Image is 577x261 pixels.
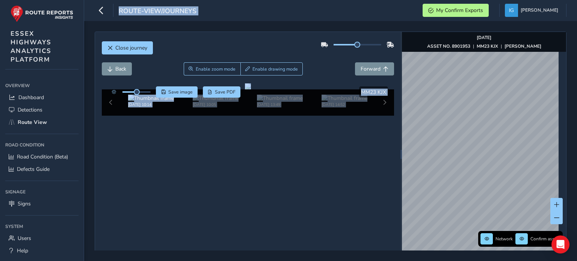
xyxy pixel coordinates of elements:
img: Thumbnail frame [322,95,367,102]
img: Thumbnail frame [128,95,174,102]
span: Confirm assets [530,236,560,242]
img: diamond-layout [505,4,518,17]
strong: [DATE] [477,35,491,41]
span: Users [18,235,31,242]
span: Forward [361,65,381,72]
span: Enable drawing mode [252,66,298,72]
button: PDF [203,86,241,98]
button: [PERSON_NAME] [505,4,561,17]
button: Draw [240,62,303,75]
span: Network [495,236,513,242]
span: route-view/journeys [119,6,196,17]
strong: MM23 KJX [477,43,498,49]
span: Close journey [115,44,147,51]
span: Back [115,65,126,72]
a: Help [5,244,79,257]
div: Overview [5,80,79,91]
div: | | [427,43,541,49]
div: Road Condition [5,139,79,151]
button: Back [102,62,132,75]
img: Thumbnail frame [193,95,239,102]
span: [PERSON_NAME] [521,4,558,17]
span: MM23 KJX [361,89,386,96]
a: Defects Guide [5,163,79,175]
a: Users [5,232,79,244]
button: Close journey [102,41,153,54]
div: Signage [5,186,79,198]
div: [DATE] 10:05 [193,102,239,107]
button: Zoom [184,62,240,75]
span: Detections [18,106,42,113]
button: Save [156,86,198,98]
a: Route View [5,116,79,128]
span: Road Condition (Beta) [17,153,68,160]
span: Save image [168,89,193,95]
span: Dashboard [18,94,44,101]
span: Signs [18,200,31,207]
img: Thumbnail frame [257,95,303,102]
div: [DATE] 13:49 [257,102,303,107]
span: Save PDF [215,89,236,95]
div: [DATE] 10:14 [128,102,174,107]
a: Road Condition (Beta) [5,151,79,163]
span: Help [17,247,28,254]
span: Route View [18,119,47,126]
div: [DATE] 14:52 [322,102,367,107]
a: Signs [5,198,79,210]
span: Defects Guide [17,166,50,173]
span: Enable zoom mode [196,66,236,72]
strong: ASSET NO. 8901953 [427,43,470,49]
a: Dashboard [5,91,79,104]
img: rr logo [11,5,73,22]
div: Open Intercom Messenger [551,235,569,253]
strong: [PERSON_NAME] [504,43,541,49]
button: Forward [355,62,394,75]
span: My Confirm Exports [436,7,483,14]
button: My Confirm Exports [423,4,489,17]
span: ESSEX HIGHWAYS ANALYTICS PLATFORM [11,29,51,64]
div: System [5,221,79,232]
a: Detections [5,104,79,116]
